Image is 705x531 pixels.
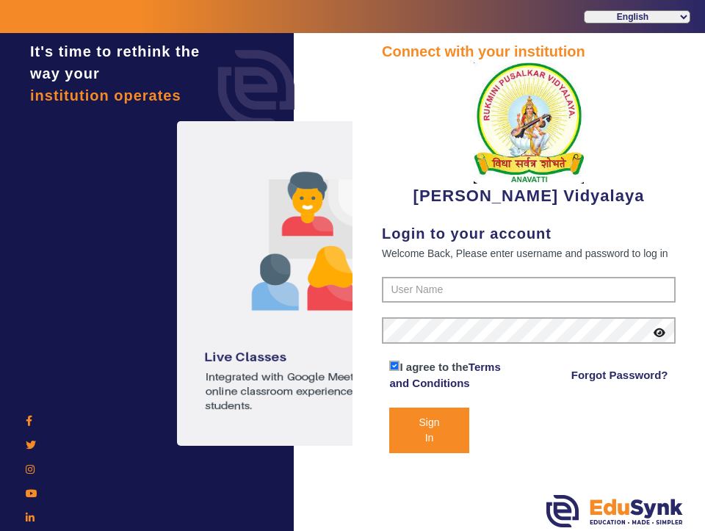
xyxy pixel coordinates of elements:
[399,361,468,373] span: I agree to the
[177,121,485,446] img: login1.png
[546,495,683,527] img: edusynk.png
[382,277,676,303] input: User Name
[382,223,676,245] div: Login to your account
[30,43,200,82] span: It's time to rethink the way your
[389,408,469,453] button: Sign In
[474,62,584,184] img: 1f9ccde3-ca7c-4581-b515-4fcda2067381
[382,40,676,62] div: Connect with your institution
[571,366,668,384] a: Forgot Password?
[201,33,311,143] img: login.png
[30,87,181,104] span: institution operates
[382,62,676,208] div: [PERSON_NAME] Vidyalaya
[382,245,676,262] div: Welcome Back, Please enter username and password to log in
